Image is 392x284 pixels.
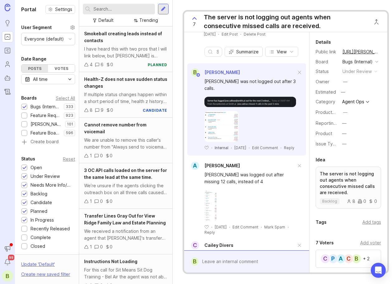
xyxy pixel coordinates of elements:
[322,199,337,204] p: backlog
[211,224,212,230] div: ·
[79,163,172,209] a: 3 OC API calls loaded on the server for the same lead at the same time.We’re unsure if the agents...
[316,167,381,208] a: The server is not logging out agents when consecutive missed calls are received.backlog800
[98,17,113,24] div: Default
[84,168,167,180] span: 3 OC API calls loaded on the server for the same lead at the same time.
[371,263,386,278] div: Open Intercom Messenger
[21,6,36,13] h1: Portal
[84,76,167,89] span: Health-Z does not save sudden status changes
[204,171,296,185] div: [PERSON_NAME] was logged out after missing 12 calls, instead of 4
[84,228,167,242] div: We received a notification from an agent that [PERSON_NAME]'s transfer line was not working. I co...
[84,122,146,134] span: Cannot remove number from voicemail
[316,110,349,115] label: ProductboardID
[2,31,13,42] a: Portal
[100,198,103,205] div: 0
[79,118,172,163] a: Cannot remove number from voicemailWe are unable to remove this caller's number from "Always send...
[100,152,103,159] div: 0
[90,198,92,205] div: 1
[342,100,364,104] div: Agent Ops
[21,55,46,63] div: Date Range
[370,16,383,28] button: Close button
[79,209,172,254] a: Transfer Lines Gray Out for View Ridge Family Law and Estate PlanningWe received a notification f...
[204,13,367,30] div: The server is not logging out agents when consecutive missed calls are received.
[191,257,198,266] div: B
[84,91,167,105] div: If multiple status changes happen within a short period of time, health z history only records th...
[204,242,233,248] span: Cailey Divers
[211,145,212,150] div: ·
[31,234,51,241] div: Complete
[316,68,337,75] div: Status
[240,32,241,37] div: ·
[110,243,112,250] div: 0
[232,224,258,230] div: Edit Comment
[187,68,240,76] a: B[PERSON_NAME]
[351,254,361,264] div: B
[369,199,377,203] div: 0
[31,164,42,171] div: Open
[148,62,167,67] div: planned
[21,261,55,271] div: Update ' Default '
[215,145,228,150] div: Internal
[56,96,75,100] div: Select All
[231,145,232,150] div: ·
[101,107,103,114] div: 9
[79,27,172,72] a: Smokeball creating leads instead of contactsI have heard this with two pros that I will link belo...
[328,254,338,264] div: P
[2,270,13,282] div: B
[31,199,52,206] div: Candidate
[362,219,381,226] div: Add tags
[229,224,230,230] div: ·
[204,230,215,235] div: Reply
[204,70,240,75] span: [PERSON_NAME]
[31,173,60,180] div: Under Review
[21,24,52,31] div: User Segment
[244,32,265,37] div: Delete Post
[316,120,349,126] label: Reporting Team
[204,163,240,168] span: [PERSON_NAME]
[284,145,294,150] div: Reply
[2,59,13,70] a: Users
[316,239,334,247] div: 7 Voters
[339,88,347,96] div: —
[2,17,13,29] a: Ideas
[277,49,287,55] span: View
[2,72,13,84] a: Autopilot
[84,213,166,225] span: Transfer Lines Gray Out for View Ridge Family Law and Estate Planning
[31,112,61,119] div: Feature Requests (Internal)
[191,162,199,170] div: A
[358,199,366,203] div: 0
[191,241,199,249] div: C
[264,224,285,230] button: Mark Spam
[2,257,13,268] button: Notifications
[288,224,289,230] div: ·
[110,61,113,68] div: 0
[191,68,199,76] div: B
[66,130,73,135] p: 596
[33,76,48,83] div: All time
[234,145,246,150] time: [DATE]
[8,255,14,260] span: 99
[222,32,238,37] div: Edit Post
[90,107,93,114] div: 8
[342,68,372,75] div: under review
[215,225,227,229] time: [DATE]
[55,6,72,12] span: Settings
[84,137,167,150] div: We are unable to remove this caller's number from "Always send to voicemail" even though it does ...
[84,267,167,280] div: For this call for Sit Means Sit Dog Training - Bel Air the agent was not able to load the instruc...
[66,104,73,109] p: 333
[110,152,112,159] div: 0
[341,48,381,56] a: [URL][PERSON_NAME]
[344,254,354,264] div: C
[101,61,103,68] div: 6
[45,5,75,14] button: Settings
[21,94,37,102] div: Boards
[63,157,75,161] div: Reset
[217,48,219,55] input: Search activity...
[261,224,262,230] div: ·
[31,208,47,215] div: Planned
[65,77,75,82] svg: toggle icon
[316,131,332,136] label: Product
[204,111,239,142] img: https://canny-assets.io/images/4dfbefe662279489945a6784e64b9763.png
[341,108,349,116] button: ProductboardID
[84,259,137,264] span: Instructions Not Loading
